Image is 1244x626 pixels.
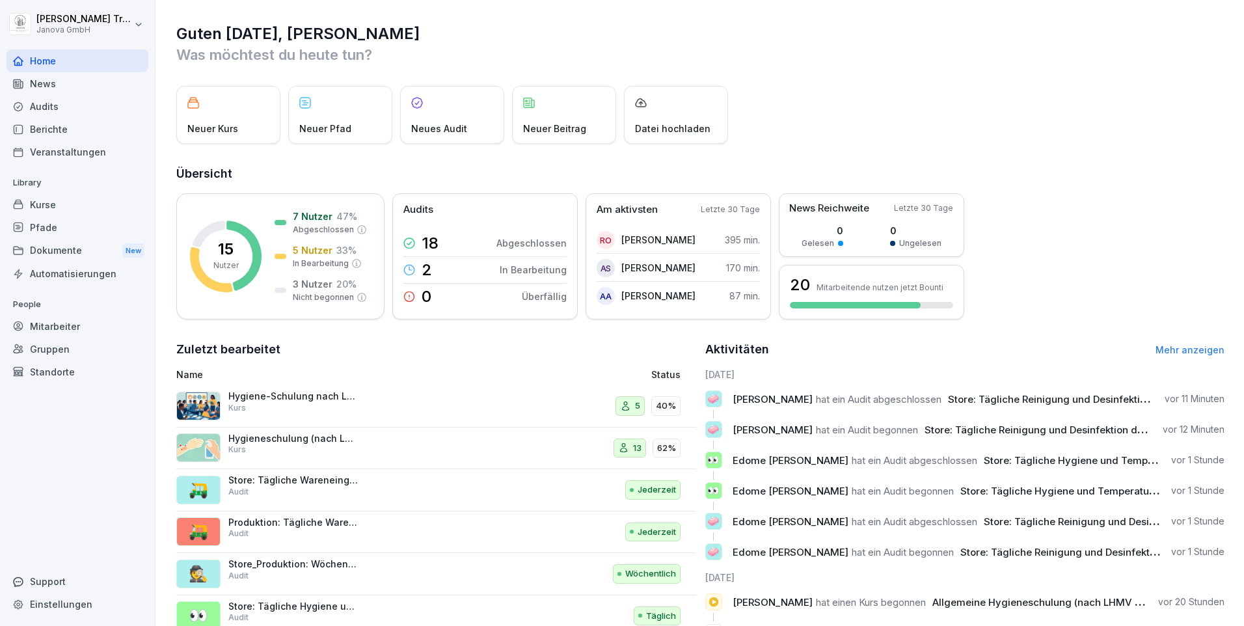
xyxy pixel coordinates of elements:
[1165,392,1224,405] p: vor 11 Minuten
[7,315,148,338] a: Mitarbeiter
[733,424,813,436] span: [PERSON_NAME]
[621,261,696,275] p: [PERSON_NAME]
[7,570,148,593] div: Support
[705,340,769,359] h2: Aktivitäten
[726,261,760,275] p: 170 min.
[176,469,696,511] a: 🛺Store: Tägliche WareneingangskontrolleAuditJederzeit
[228,612,249,623] p: Audit
[960,546,1213,558] span: Store: Tägliche Reinigung und Desinfektion der Filiale
[852,454,977,467] span: hat ein Audit abgeschlossen
[733,596,813,608] span: [PERSON_NAME]
[802,224,843,238] p: 0
[228,474,358,486] p: Store: Tägliche Wareneingangskontrolle
[7,338,148,361] div: Gruppen
[7,49,148,72] a: Home
[705,571,1225,584] h6: [DATE]
[7,72,148,95] a: News
[707,451,720,469] p: 👀
[299,122,351,135] p: Neuer Pfad
[176,385,696,428] a: Hygiene-Schulung nach LMHV - VerkaufKurs540%
[176,392,221,420] img: h7jpezukfv8pwd1f3ia36uzh.png
[228,601,358,612] p: Store: Tägliche Hygiene und Temperaturkontrolle bis 12.00 Mittag
[500,263,567,277] p: In Bearbeitung
[213,260,239,271] p: Nutzer
[228,528,249,539] p: Audit
[1171,515,1224,528] p: vor 1 Stunde
[293,277,332,291] p: 3 Nutzer
[218,241,234,257] p: 15
[657,442,676,455] p: 62%
[625,567,676,580] p: Wöchentlich
[228,570,249,582] p: Audit
[336,277,357,291] p: 20 %
[176,165,1224,183] h2: Übersicht
[176,511,696,554] a: 🛺Produktion: Tägliche WareneingangskontrolleAuditJederzeit
[707,482,720,500] p: 👀
[852,485,954,497] span: hat ein Audit begonnen
[705,368,1225,381] h6: [DATE]
[403,202,433,217] p: Audits
[7,95,148,118] a: Audits
[597,287,615,305] div: AA
[522,290,567,303] p: Überfällig
[7,118,148,141] div: Berichte
[948,393,1201,405] span: Store: Tägliche Reinigung und Desinfektion der Filiale
[816,424,918,436] span: hat ein Audit begonnen
[7,239,148,263] a: DokumenteNew
[176,44,1224,65] p: Was möchtest du heute tun?
[228,390,358,402] p: Hygiene-Schulung nach LMHV - Verkauf
[1156,344,1224,355] a: Mehr anzeigen
[7,593,148,616] a: Einstellungen
[189,562,208,586] p: 🕵️
[36,25,131,34] p: Janova GmbH
[638,526,676,539] p: Jederzeit
[422,289,431,305] p: 0
[293,210,332,223] p: 7 Nutzer
[7,294,148,315] p: People
[733,485,848,497] span: Edome [PERSON_NAME]
[228,517,358,528] p: Produktion: Tägliche Wareneingangskontrolle
[635,122,710,135] p: Datei hochladen
[122,243,144,258] div: New
[7,361,148,383] a: Standorte
[597,259,615,277] div: AS
[894,202,953,214] p: Letzte 30 Tage
[932,596,1196,608] span: Allgemeine Hygieneschulung (nach LHMV §4) DIN10514
[852,515,977,528] span: hat ein Audit abgeschlossen
[176,368,502,381] p: Name
[725,233,760,247] p: 395 min.
[656,400,676,413] p: 40%
[646,610,676,623] p: Täglich
[7,172,148,193] p: Library
[7,262,148,285] a: Automatisierungen
[1171,454,1224,467] p: vor 1 Stunde
[638,483,676,497] p: Jederzeit
[7,193,148,216] a: Kurse
[7,216,148,239] a: Pfade
[890,224,941,238] p: 0
[7,141,148,163] a: Veranstaltungen
[176,433,221,462] img: gxsnf7ygjsfsmxd96jxi4ufn.png
[621,233,696,247] p: [PERSON_NAME]
[189,520,208,543] p: 🛺
[816,596,926,608] span: hat einen Kurs begonnen
[422,236,439,251] p: 18
[707,420,720,439] p: 🧼
[925,424,1178,436] span: Store: Tägliche Reinigung und Desinfektion der Filiale
[729,289,760,303] p: 87 min.
[701,204,760,215] p: Letzte 30 Tage
[852,546,954,558] span: hat ein Audit begonnen
[733,546,848,558] span: Edome [PERSON_NAME]
[984,515,1237,528] span: Store: Tägliche Reinigung und Desinfektion der Filiale
[733,454,848,467] span: Edome [PERSON_NAME]
[790,274,810,296] h3: 20
[597,231,615,249] div: Ro
[293,292,354,303] p: Nicht begonnen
